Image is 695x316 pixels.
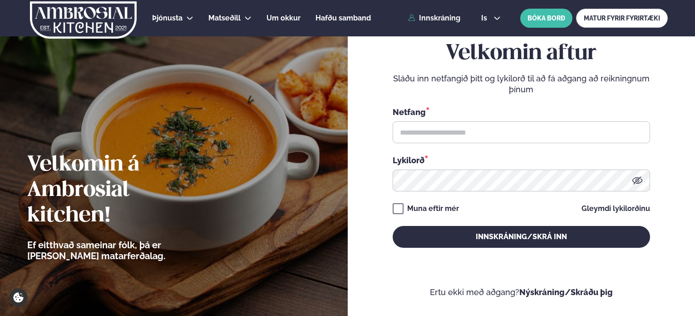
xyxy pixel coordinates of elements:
[315,13,371,24] a: Hafðu samband
[266,13,301,24] a: Um okkur
[27,152,216,229] h2: Velkomin á Ambrosial kitchen!
[393,106,650,118] div: Netfang
[315,14,371,22] span: Hafðu samband
[582,205,650,212] a: Gleymdi lykilorðinu
[408,14,460,22] a: Innskráning
[152,13,182,24] a: Þjónusta
[519,287,613,297] a: Nýskráning/Skráðu þig
[393,154,650,166] div: Lykilorð
[393,41,650,66] h2: Velkomin aftur
[29,1,138,39] img: logo
[520,9,572,28] button: BÓKA BORÐ
[9,288,28,307] a: Cookie settings
[208,14,241,22] span: Matseðill
[375,287,668,298] p: Ertu ekki með aðgang?
[266,14,301,22] span: Um okkur
[393,226,650,248] button: Innskráning/Skrá inn
[393,73,650,95] p: Sláðu inn netfangið þitt og lykilorð til að fá aðgang að reikningnum þínum
[27,240,216,261] p: Ef eitthvað sameinar fólk, þá er [PERSON_NAME] matarferðalag.
[576,9,668,28] a: MATUR FYRIR FYRIRTÆKI
[208,13,241,24] a: Matseðill
[152,14,182,22] span: Þjónusta
[481,15,490,22] span: is
[474,15,508,22] button: is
